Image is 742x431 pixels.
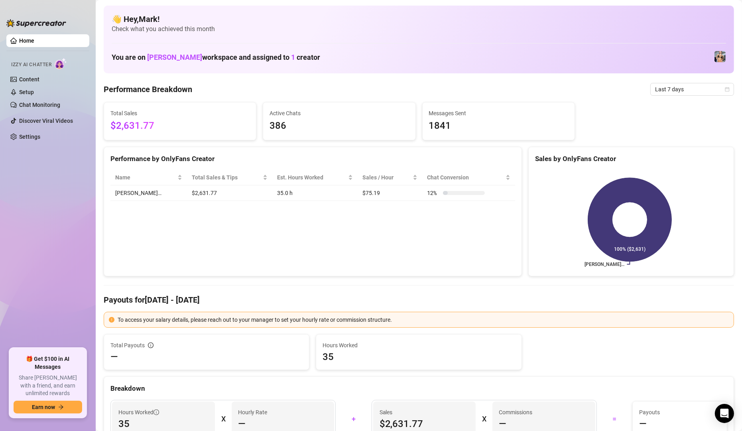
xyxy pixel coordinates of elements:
[6,19,66,27] img: logo-BBDzfeDw.svg
[19,89,34,95] a: Setup
[602,413,628,425] div: =
[118,417,209,430] span: 35
[115,173,176,182] span: Name
[270,118,409,134] span: 386
[715,404,734,423] div: Open Intercom Messenger
[14,401,82,413] button: Earn nowarrow-right
[192,173,261,182] span: Total Sales & Tips
[422,170,515,185] th: Chat Conversion
[110,185,187,201] td: [PERSON_NAME]…
[187,185,272,201] td: $2,631.77
[11,61,51,69] span: Izzy AI Chatter
[19,102,60,108] a: Chat Monitoring
[427,173,504,182] span: Chat Conversion
[58,404,64,410] span: arrow-right
[19,134,40,140] a: Settings
[154,409,159,415] span: info-circle
[110,154,515,164] div: Performance by OnlyFans Creator
[110,350,118,363] span: —
[429,118,568,134] span: 1841
[270,109,409,118] span: Active Chats
[482,413,486,425] div: X
[499,417,506,430] span: —
[585,262,624,267] text: [PERSON_NAME]…
[187,170,272,185] th: Total Sales & Tips
[639,408,720,417] span: Payouts
[358,185,422,201] td: $75.19
[148,342,154,348] span: info-circle
[112,14,726,25] h4: 👋 Hey, Mark !
[118,315,729,324] div: To access your salary details, please reach out to your manager to set your hourly rate or commis...
[14,355,82,371] span: 🎁 Get $100 in AI Messages
[535,154,727,164] div: Sales by OnlyFans Creator
[110,109,250,118] span: Total Sales
[238,417,246,430] span: —
[14,374,82,398] span: Share [PERSON_NAME] with a friend, and earn unlimited rewards
[104,84,192,95] h4: Performance Breakdown
[238,408,267,417] article: Hourly Rate
[429,109,568,118] span: Messages Sent
[340,413,366,425] div: +
[32,404,55,410] span: Earn now
[725,87,730,92] span: calendar
[109,317,114,323] span: exclamation-circle
[118,408,159,417] span: Hours Worked
[221,413,225,425] div: X
[112,53,320,62] h1: You are on workspace and assigned to creator
[362,173,411,182] span: Sales / Hour
[19,76,39,83] a: Content
[380,408,470,417] span: Sales
[427,189,440,197] span: 12 %
[110,341,145,350] span: Total Payouts
[55,58,67,69] img: AI Chatter
[655,83,729,95] span: Last 7 days
[110,170,187,185] th: Name
[19,37,34,44] a: Home
[110,118,250,134] span: $2,631.77
[714,51,726,62] img: Veronica
[277,173,346,182] div: Est. Hours Worked
[147,53,202,61] span: [PERSON_NAME]
[272,185,358,201] td: 35.0 h
[358,170,422,185] th: Sales / Hour
[323,341,515,350] span: Hours Worked
[104,294,734,305] h4: Payouts for [DATE] - [DATE]
[499,408,532,417] article: Commissions
[110,383,727,394] div: Breakdown
[19,118,73,124] a: Discover Viral Videos
[323,350,515,363] span: 35
[291,53,295,61] span: 1
[380,417,470,430] span: $2,631.77
[639,417,647,430] span: —
[112,25,726,33] span: Check what you achieved this month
